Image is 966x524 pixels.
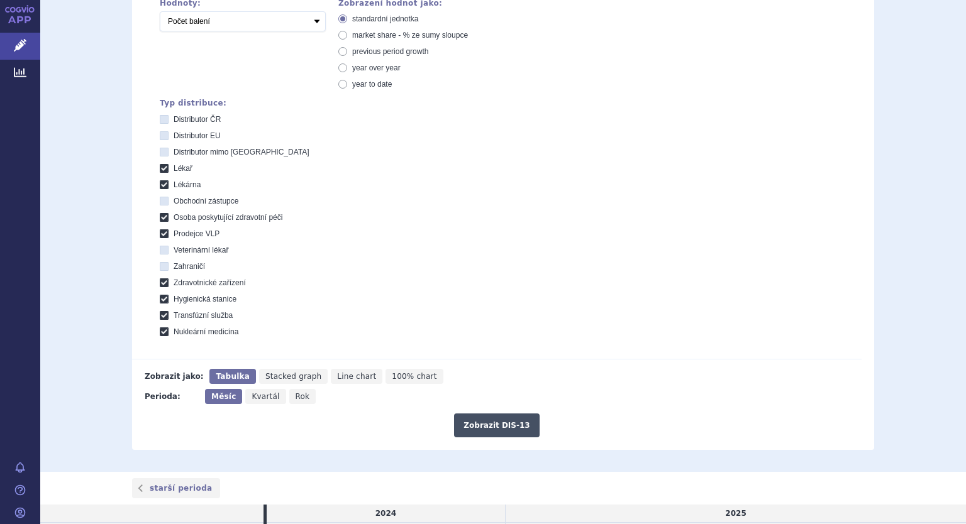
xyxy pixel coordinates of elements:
button: Zobrazit DIS-13 [454,413,539,437]
div: Typ distribuce: [160,99,862,107]
span: Nukleární medicína [174,327,238,336]
span: Kvartál [252,392,279,401]
td: 2024 [267,505,506,523]
span: Měsíc [211,392,236,401]
td: 2025 [506,505,966,523]
span: Transfúzní služba [174,311,233,320]
span: Obchodní zástupce [174,197,238,205]
span: previous period growth [352,47,428,56]
div: Perioda: [145,389,199,404]
span: Lékař [174,164,192,173]
span: Osoba poskytující zdravotní péči [174,213,282,222]
a: starší perioda [132,478,220,498]
span: 100% chart [392,372,436,381]
span: market share - % ze sumy sloupce [352,31,468,40]
span: Lékárna [174,180,201,189]
span: year over year [352,63,401,72]
span: Line chart [337,372,376,381]
span: Zahraničí [174,262,205,271]
span: Tabulka [216,372,249,381]
span: Hygienická stanice [174,295,236,303]
span: Stacked graph [265,372,321,381]
span: standardní jednotka [352,14,418,23]
span: Distributor mimo [GEOGRAPHIC_DATA] [174,148,309,156]
div: Zobrazit jako: [145,369,203,384]
span: Veterinární lékař [174,246,228,254]
span: year to date [352,80,392,89]
span: Prodejce VLP [174,229,219,238]
span: Rok [296,392,310,401]
span: Distributor ČR [174,115,221,124]
span: Zdravotnické zařízení [174,278,246,287]
span: Distributor EU [174,131,221,140]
